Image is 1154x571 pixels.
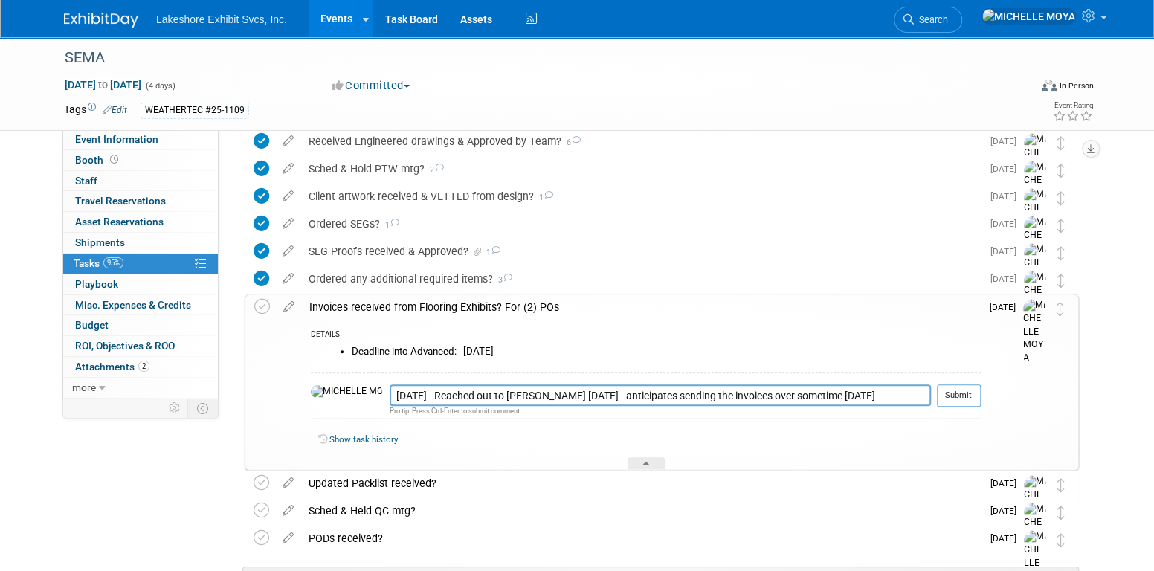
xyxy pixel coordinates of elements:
a: Playbook [63,274,218,294]
a: edit [275,245,301,258]
img: MICHELLE MOYA [1024,216,1046,281]
img: MICHELLE MOYA [1024,503,1046,568]
i: Move task [1057,506,1065,520]
div: Sched & Held QC mtg? [301,498,981,523]
span: 95% [103,257,123,268]
div: SEMA [59,45,1006,71]
img: MICHELLE MOYA [1024,271,1046,336]
div: Pro tip: Press Ctrl-Enter to submit comment. [390,406,931,416]
img: MICHELLE MOYA [981,8,1076,25]
span: Travel Reservations [75,195,166,207]
a: Staff [63,171,218,191]
div: Sched & Hold PTW mtg? [301,156,981,181]
span: [DATE] [990,164,1024,174]
img: MICHELLE MOYA [1024,161,1046,226]
i: Move task [1057,136,1065,150]
a: Search [894,7,962,33]
a: edit [275,162,301,175]
i: Move task [1057,478,1065,492]
i: Move task [1057,164,1065,178]
div: Ordered any additional required items? [301,266,981,291]
span: 1 [484,248,500,257]
span: Event Information [75,133,158,145]
a: more [63,378,218,398]
div: Ordered SEGs? [301,211,981,236]
a: Travel Reservations [63,191,218,211]
a: edit [275,504,301,517]
span: [DATE] [990,219,1024,229]
a: Budget [63,315,218,335]
span: [DATE] [DATE] [64,78,142,91]
img: MICHELLE MOYA [1024,188,1046,254]
div: PODs received? [301,526,981,551]
span: 6 [561,138,581,147]
span: [DATE] [990,246,1024,257]
span: Budget [75,319,109,331]
span: Booth not reserved yet [107,154,121,165]
span: 1 [380,220,399,230]
img: MICHELLE MOYA [1024,475,1046,541]
td: Personalize Event Tab Strip [162,399,188,418]
span: [DATE] [990,533,1024,543]
div: In-Person [1059,80,1094,91]
td: Tags [64,102,127,119]
img: MICHELLE MOYA [311,385,382,399]
a: Shipments [63,233,218,253]
i: Move task [1057,191,1065,205]
span: Shipments [75,236,125,248]
span: Misc. Expenses & Credits [75,299,191,311]
a: edit [275,190,301,203]
span: Tasks [74,257,123,269]
img: Format-Inperson.png [1042,80,1057,91]
span: to [96,79,110,91]
div: SEG Proofs received & Approved? [301,239,981,264]
span: Search [914,14,948,25]
span: [DATE] [990,191,1024,201]
span: (4 days) [144,81,175,91]
div: Invoices received from Flooring Exhibits? For (2) POs [302,294,981,320]
span: Booth [75,154,121,166]
div: Event Format [941,77,1094,100]
td: Toggle Event Tabs [188,399,219,418]
i: Move task [1057,219,1065,233]
span: ROI, Objectives & ROO [75,340,175,352]
img: ExhibitDay [64,13,138,28]
span: Playbook [75,278,118,290]
a: edit [275,532,301,545]
i: Move task [1057,246,1065,260]
div: Received Engineered drawings & Approved by Team? [301,129,981,154]
span: more [72,381,96,393]
span: Staff [75,175,97,187]
a: edit [275,272,301,285]
span: 2 [425,165,444,175]
a: Edit [103,105,127,115]
div: Event Rating [1053,102,1093,109]
i: Move task [1057,274,1065,288]
a: Event Information [63,129,218,149]
span: [DATE] [990,506,1024,516]
img: MICHELLE MOYA [1023,299,1045,364]
button: Submit [937,384,981,407]
span: Lakeshore Exhibit Svcs, Inc. [156,13,287,25]
a: edit [275,217,301,230]
img: MICHELLE MOYA [1024,133,1046,199]
button: Committed [327,78,416,94]
a: Attachments2 [63,357,218,377]
div: WEATHERTEC #25-1109 [141,103,249,118]
i: Move task [1057,302,1064,316]
div: DETAILS [311,329,981,342]
span: Attachments [75,361,149,372]
span: [DATE] [990,136,1024,146]
span: 1 [534,193,553,202]
a: Asset Reservations [63,212,218,232]
a: edit [276,300,302,314]
div: Updated Packlist received? [301,471,981,496]
a: edit [275,135,301,148]
i: Move task [1057,533,1065,547]
span: [DATE] [990,274,1024,284]
a: Show task history [329,434,398,445]
a: Booth [63,150,218,170]
span: [DATE] [990,478,1024,488]
a: edit [275,477,301,490]
div: Client artwork received & VETTED from design? [301,184,981,209]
